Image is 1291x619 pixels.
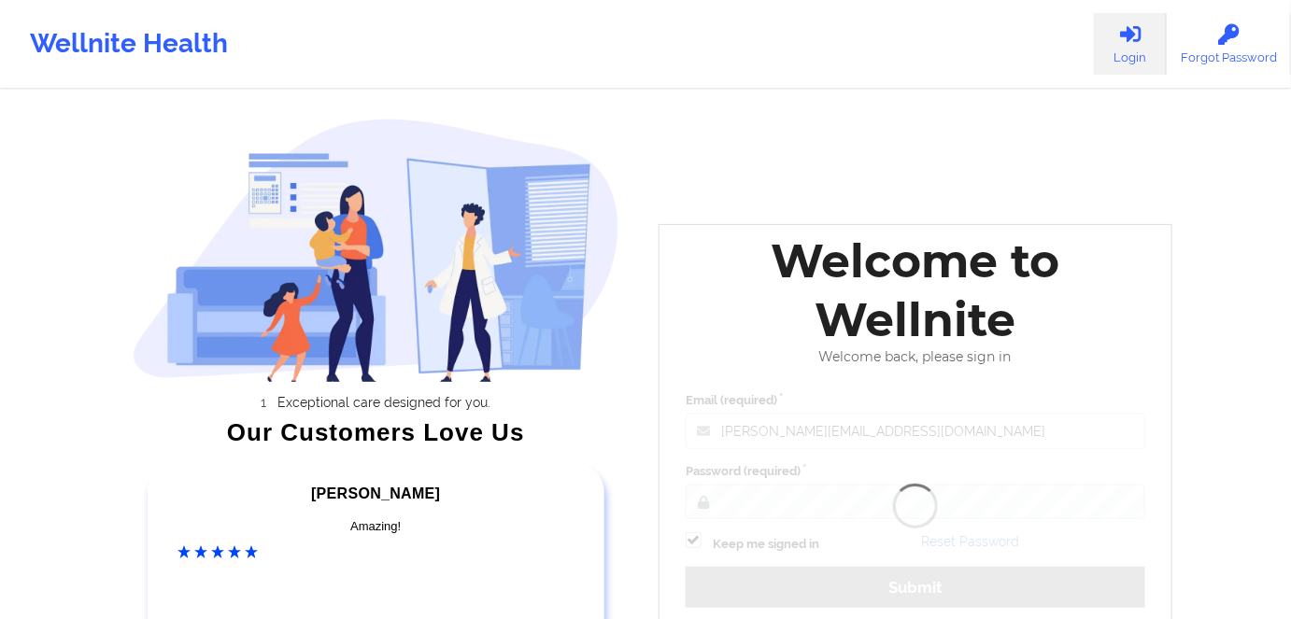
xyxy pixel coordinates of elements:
img: wellnite-auth-hero_200.c722682e.png [133,118,620,382]
div: Welcome to Wellnite [673,232,1158,349]
div: Our Customers Love Us [133,423,620,442]
span: [PERSON_NAME] [311,485,440,501]
div: Welcome back, please sign in [673,349,1158,365]
div: Amazing! [178,517,575,536]
li: Exceptional care designed for you. [149,395,619,410]
a: Login [1094,13,1167,75]
a: Forgot Password [1167,13,1291,75]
